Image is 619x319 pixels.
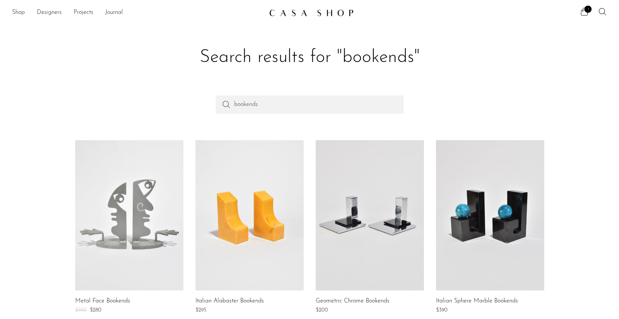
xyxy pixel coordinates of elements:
[75,307,87,313] span: $350
[316,307,328,313] span: $200
[584,6,592,13] span: 1
[436,307,448,313] span: $390
[81,46,538,69] h1: Search results for "bookends"
[316,298,389,305] a: Geometric Chrome Bookends
[75,298,130,305] a: Metal Face Bookends
[12,6,263,19] ul: NEW HEADER MENU
[195,298,264,305] a: Italian Alabaster Bookends
[12,6,263,19] nav: Desktop navigation
[195,307,206,313] span: $295
[436,298,518,305] a: Italian Sphere Marble Bookends
[90,307,101,313] span: $280
[37,8,62,18] a: Designers
[216,95,404,113] input: Perform a search
[74,8,93,18] a: Projects
[12,8,25,18] a: Shop
[105,8,123,18] a: Journal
